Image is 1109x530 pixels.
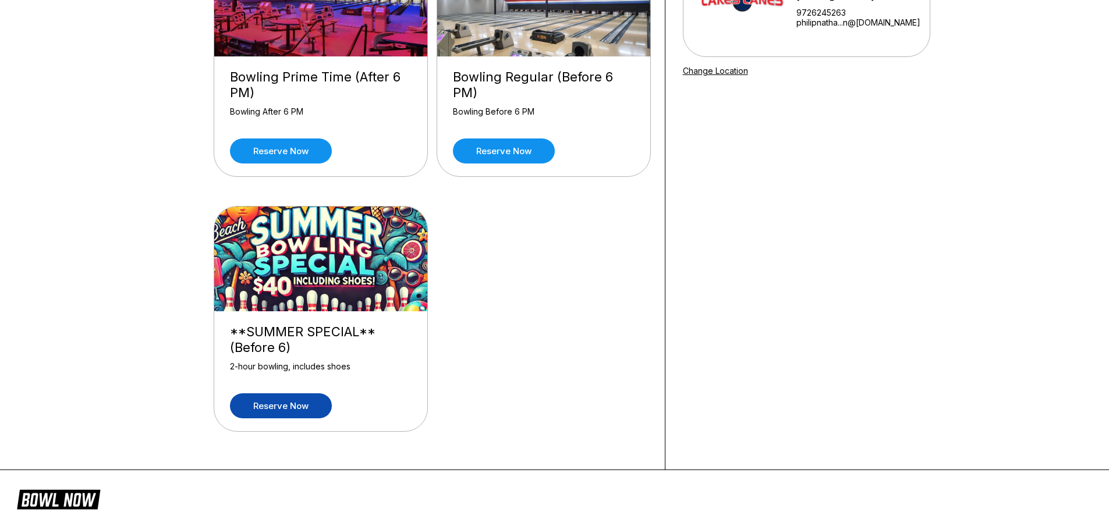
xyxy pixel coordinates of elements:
div: Bowling After 6 PM [230,106,412,127]
div: Bowling Prime Time (After 6 PM) [230,69,412,101]
a: Change Location [683,66,748,76]
div: 2-hour bowling, includes shoes [230,361,412,382]
div: Bowling Before 6 PM [453,106,635,127]
div: Bowling Regular (Before 6 PM) [453,69,635,101]
a: Reserve now [453,138,555,163]
div: **SUMMER SPECIAL** (Before 6) [230,324,412,355]
div: 9726245263 [796,8,920,17]
a: Reserve now [230,393,332,418]
img: **SUMMER SPECIAL** (Before 6) [214,207,428,311]
a: philipnatha...n@[DOMAIN_NAME] [796,17,920,27]
a: Reserve now [230,138,332,163]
